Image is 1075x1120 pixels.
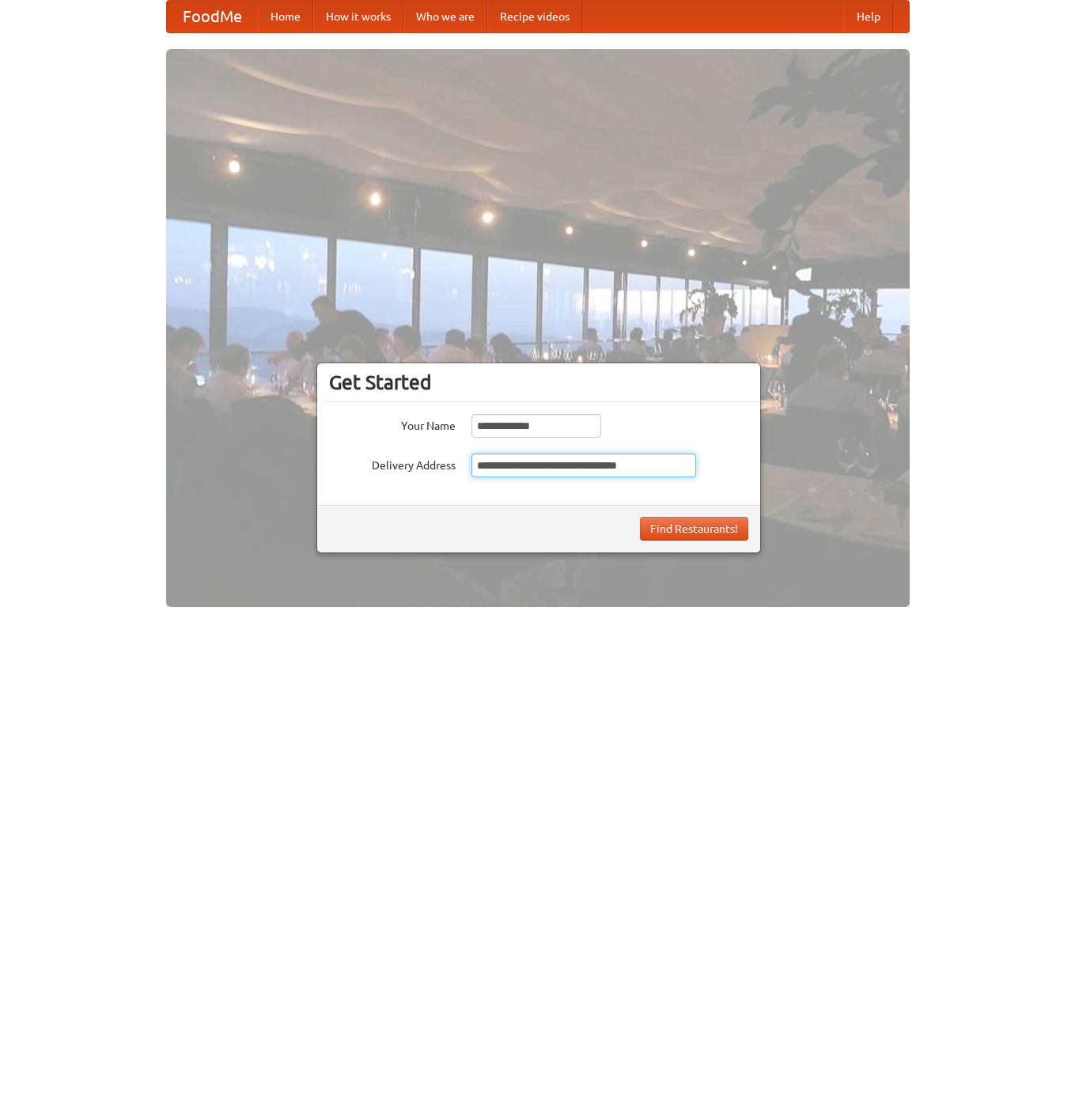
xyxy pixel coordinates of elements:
label: Your Name [329,414,456,434]
a: Home [258,1,313,32]
h3: Get Started [329,370,748,394]
a: Recipe videos [487,1,582,32]
a: Who we are [403,1,487,32]
a: Help [844,1,893,32]
label: Delivery Address [329,454,456,473]
a: FoodMe [167,1,258,32]
button: Find Restaurants! [640,517,748,541]
a: How it works [313,1,403,32]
